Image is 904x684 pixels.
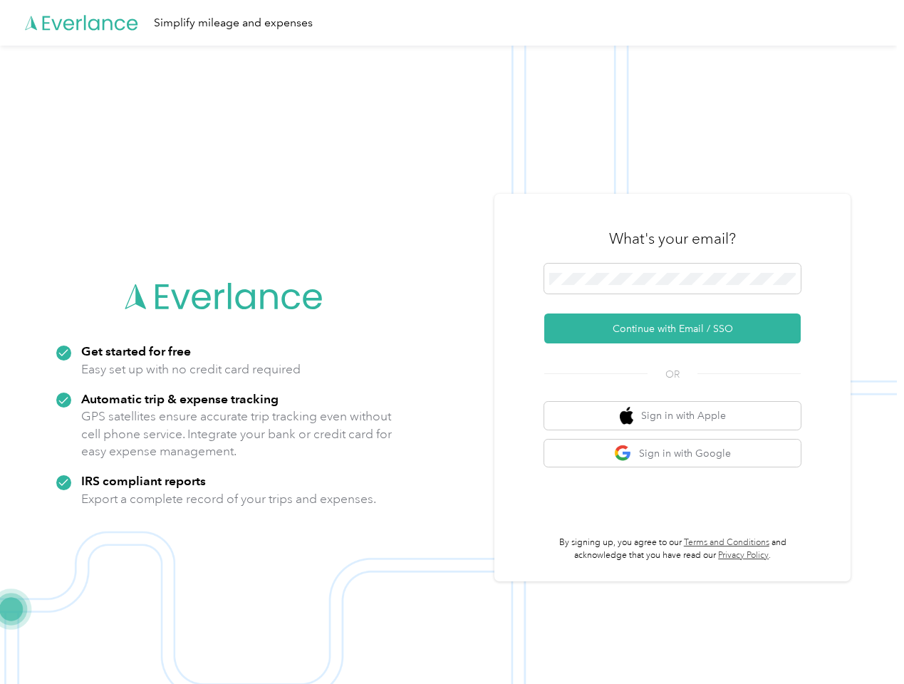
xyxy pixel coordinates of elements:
p: By signing up, you agree to our and acknowledge that you have read our . [544,537,801,561]
h3: What's your email? [609,229,736,249]
p: Export a complete record of your trips and expenses. [81,490,376,508]
a: Privacy Policy [718,550,769,561]
a: Terms and Conditions [684,537,769,548]
img: apple logo [620,407,634,425]
div: Simplify mileage and expenses [154,14,313,32]
strong: Get started for free [81,343,191,358]
span: OR [648,367,697,382]
button: google logoSign in with Google [544,440,801,467]
button: apple logoSign in with Apple [544,402,801,430]
img: google logo [614,445,632,462]
p: GPS satellites ensure accurate trip tracking even without cell phone service. Integrate your bank... [81,408,393,460]
button: Continue with Email / SSO [544,313,801,343]
strong: IRS compliant reports [81,473,206,488]
strong: Automatic trip & expense tracking [81,391,279,406]
p: Easy set up with no credit card required [81,361,301,378]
